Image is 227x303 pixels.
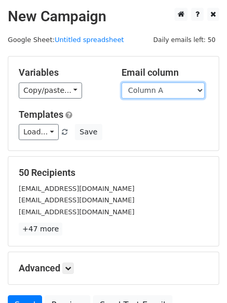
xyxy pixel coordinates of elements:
small: [EMAIL_ADDRESS][DOMAIN_NAME] [19,208,135,216]
h5: 50 Recipients [19,167,208,178]
h5: Advanced [19,263,208,274]
small: Google Sheet: [8,36,124,44]
a: Copy/paste... [19,82,82,99]
a: Daily emails left: 50 [150,36,219,44]
h5: Variables [19,67,106,78]
small: [EMAIL_ADDRESS][DOMAIN_NAME] [19,185,135,192]
h2: New Campaign [8,8,219,25]
iframe: Chat Widget [175,253,227,303]
button: Save [75,124,102,140]
a: Templates [19,109,63,120]
a: Untitled spreadsheet [55,36,124,44]
small: [EMAIL_ADDRESS][DOMAIN_NAME] [19,196,135,204]
span: Daily emails left: 50 [150,34,219,46]
a: +47 more [19,223,62,236]
h5: Email column [122,67,209,78]
a: Load... [19,124,59,140]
